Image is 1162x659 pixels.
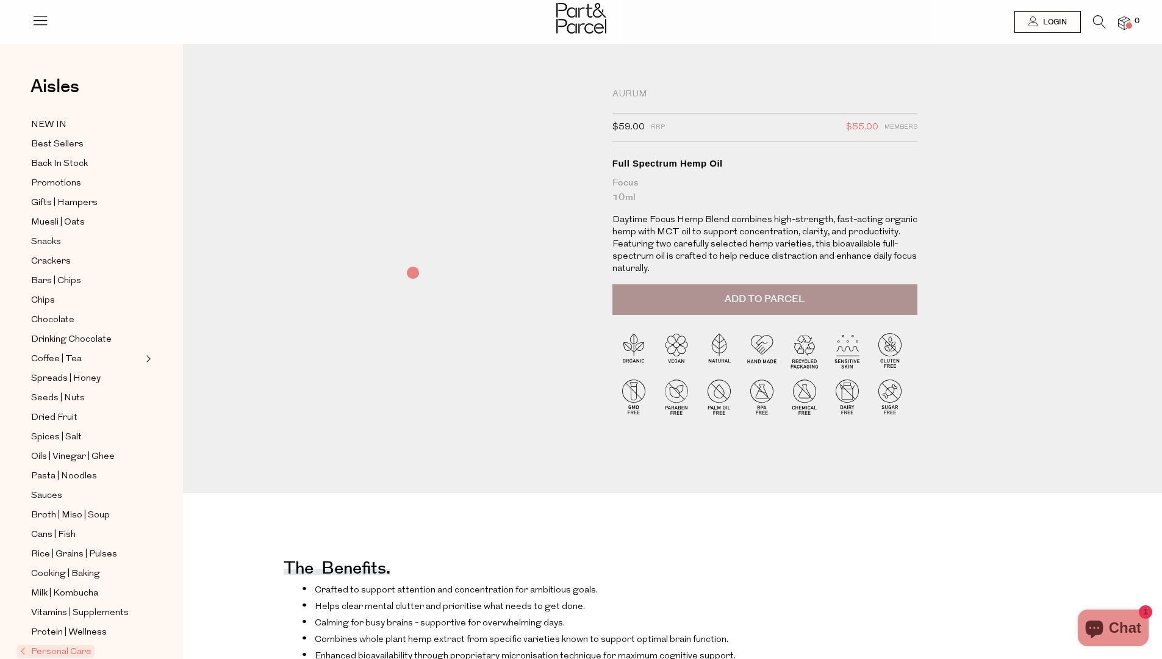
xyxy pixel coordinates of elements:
[31,332,142,347] a: Drinking Chocolate
[741,375,783,418] img: P_P-ICONS-Live_Bec_V11_BPA_Free.svg
[143,351,151,366] button: Expand/Collapse Coffee | Tea
[31,625,142,640] a: Protein | Wellness
[31,176,142,191] a: Promotions
[651,120,665,135] span: RRP
[31,606,129,621] span: Vitamins | Supplements
[31,469,142,484] a: Pasta | Noodles
[31,371,142,386] a: Spreads | Honey
[846,120,878,135] span: $55.00
[31,254,142,269] a: Crackers
[302,633,778,645] li: Combines whole plant hemp extract from specific varieties known to support optimal brain function.
[31,508,142,523] a: Broth | Miso | Soup
[31,254,71,269] span: Crackers
[31,528,76,542] span: Cans | Fish
[612,157,917,170] div: Full Spectrum Hemp Oil
[302,583,778,596] li: Crafted to support attention and concentration for ambitious goals.
[31,313,74,328] span: Chocolate
[31,547,142,562] a: Rice | Grains | Pulses
[31,410,142,425] a: Dried Fruit
[612,284,917,315] button: Add to Parcel
[31,469,97,484] span: Pasta | Noodles
[31,450,115,464] span: Oils | Vinegar | Ghee
[30,77,79,108] a: Aisles
[826,375,869,418] img: P_P-ICONS-Live_Bec_V11_Dairy_Free.svg
[884,120,917,135] span: Members
[31,586,98,601] span: Milk | Kombucha
[31,605,142,621] a: Vitamins | Supplements
[31,176,81,191] span: Promotions
[31,117,142,132] a: NEW IN
[31,372,101,386] span: Spreads | Honey
[31,195,142,211] a: Gifts | Hampers
[826,329,869,372] img: P_P-ICONS-Live_Bec_V11_Sensitive_Skin.svg
[612,120,645,135] span: $59.00
[612,375,655,418] img: P_P-ICONS-Live_Bec_V11_GMO_Free.svg
[1074,610,1152,649] inbox-online-store-chat: Shopify online store chat
[612,214,917,275] p: Daytime Focus Hemp Blend combines high-strength, fast-acting organic hemp with MCT oil to support...
[31,488,142,503] a: Sauces
[31,411,77,425] span: Dried Fruit
[31,235,61,250] span: Snacks
[31,312,142,328] a: Chocolate
[31,567,100,582] span: Cooking | Baking
[31,625,107,640] span: Protein | Wellness
[612,88,917,101] div: Aurum
[31,196,98,211] span: Gifts | Hampers
[302,600,778,612] li: Helps clear mental clutter and prioritise what needs to get done.
[1132,16,1142,27] span: 0
[31,333,112,347] span: Drinking Chocolate
[31,293,142,308] a: Chips
[31,508,110,523] span: Broth | Miso | Soup
[31,449,142,464] a: Oils | Vinegar | Ghee
[31,273,142,289] a: Bars | Chips
[302,616,778,628] li: Calming for busy brains - supportive for overwhelming days.
[31,157,88,171] span: Back In Stock
[31,391,85,406] span: Seeds | Nuts
[31,215,85,230] span: Muesli | Oats
[31,527,142,542] a: Cans | Fish
[31,566,142,582] a: Cooking | Baking
[31,489,62,503] span: Sauces
[31,586,142,601] a: Milk | Kombucha
[698,375,741,418] img: P_P-ICONS-Live_Bec_V11_Palm_Oil_Free.svg
[556,3,606,34] img: Part&Parcel
[31,430,142,445] a: Spices | Salt
[31,430,82,445] span: Spices | Salt
[30,73,79,100] span: Aisles
[869,375,911,418] img: P_P-ICONS-Live_Bec_V11_Sugar_Free.svg
[31,274,81,289] span: Bars | Chips
[31,137,142,152] a: Best Sellers
[655,329,698,372] img: P_P-ICONS-Live_Bec_V11_Vegan.svg
[31,352,82,367] span: Coffee | Tea
[783,329,826,372] img: P_P-ICONS-Live_Bec_V11_Recycle_Packaging.svg
[869,329,911,372] img: P_P-ICONS-Live_Bec_V11_Gluten_Free.svg
[31,391,142,406] a: Seeds | Nuts
[31,547,117,562] span: Rice | Grains | Pulses
[1014,11,1081,33] a: Login
[655,375,698,418] img: P_P-ICONS-Live_Bec_V11_Paraben_Free.svg
[612,329,655,372] img: P_P-ICONS-Live_Bec_V11_Organic.svg
[783,375,826,418] img: P_P-ICONS-Live_Bec_V11_Chemical_Free.svg
[31,234,142,250] a: Snacks
[612,176,917,205] div: Focus 10ml
[741,329,783,372] img: P_P-ICONS-Live_Bec_V11_Handmade.svg
[31,137,84,152] span: Best Sellers
[31,118,66,132] span: NEW IN
[31,351,142,367] a: Coffee | Tea
[17,645,95,658] span: Personal Care
[1040,17,1067,27] span: Login
[284,566,390,575] h4: The benefits.
[725,292,805,306] span: Add to Parcel
[31,293,55,308] span: Chips
[31,156,142,171] a: Back In Stock
[698,329,741,372] img: P_P-ICONS-Live_Bec_V11_Natural.svg
[31,215,142,230] a: Muesli | Oats
[20,644,142,659] a: Personal Care
[1118,16,1130,29] a: 0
